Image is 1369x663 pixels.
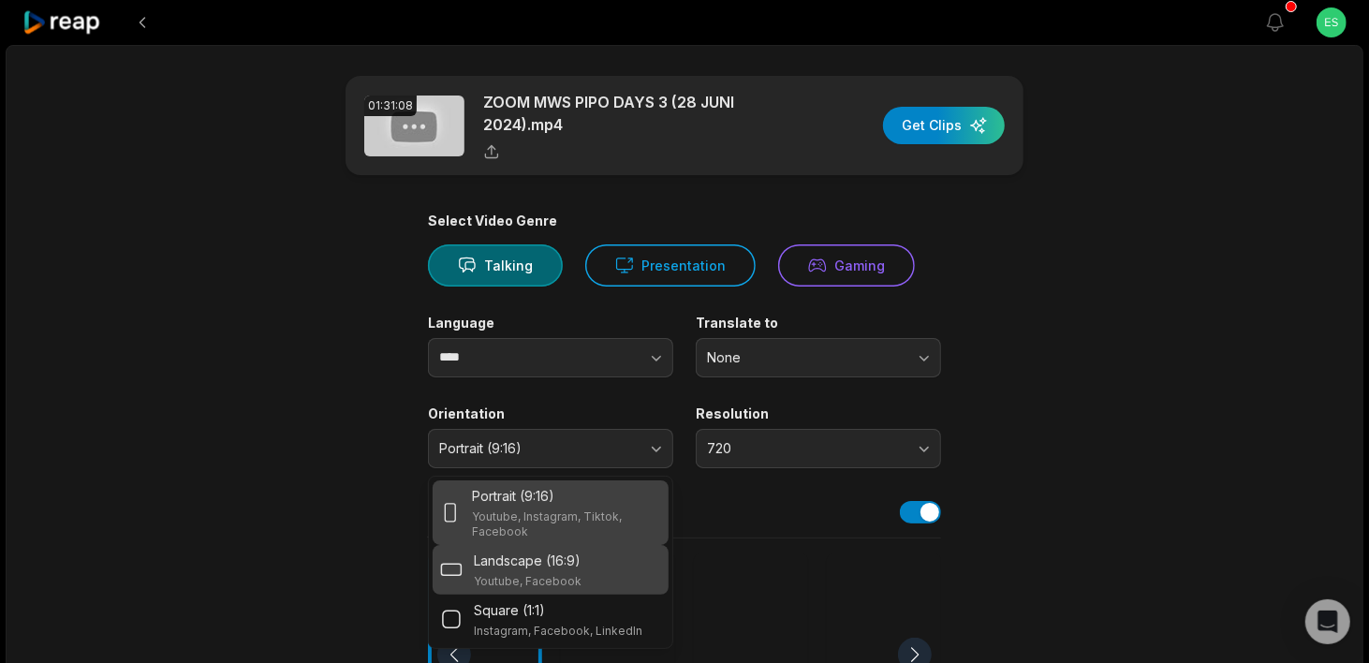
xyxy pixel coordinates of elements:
[696,315,941,331] label: Translate to
[474,574,581,589] p: Youtube, Facebook
[428,405,673,422] label: Orientation
[696,405,941,422] label: Resolution
[428,244,563,287] button: Talking
[474,600,545,620] p: Square (1:1)
[428,429,673,468] button: Portrait (9:16)
[428,476,673,649] div: Portrait (9:16)
[1305,599,1350,644] div: Open Intercom Messenger
[472,509,661,539] p: Youtube, Instagram, Tiktok, Facebook
[778,244,915,287] button: Gaming
[472,486,554,506] p: Portrait (9:16)
[439,440,636,457] span: Portrait (9:16)
[696,338,941,377] button: None
[428,315,673,331] label: Language
[483,91,806,136] p: ZOOM MWS PIPO DAYS 3 (28 JUNI 2024).mp4
[707,349,904,366] span: None
[696,429,941,468] button: 720
[707,440,904,457] span: 720
[364,96,417,116] div: 01:31:08
[474,624,642,639] p: Instagram, Facebook, LinkedIn
[474,551,581,570] p: Landscape (16:9)
[428,213,941,229] div: Select Video Genre
[585,244,756,287] button: Presentation
[883,107,1005,144] button: Get Clips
